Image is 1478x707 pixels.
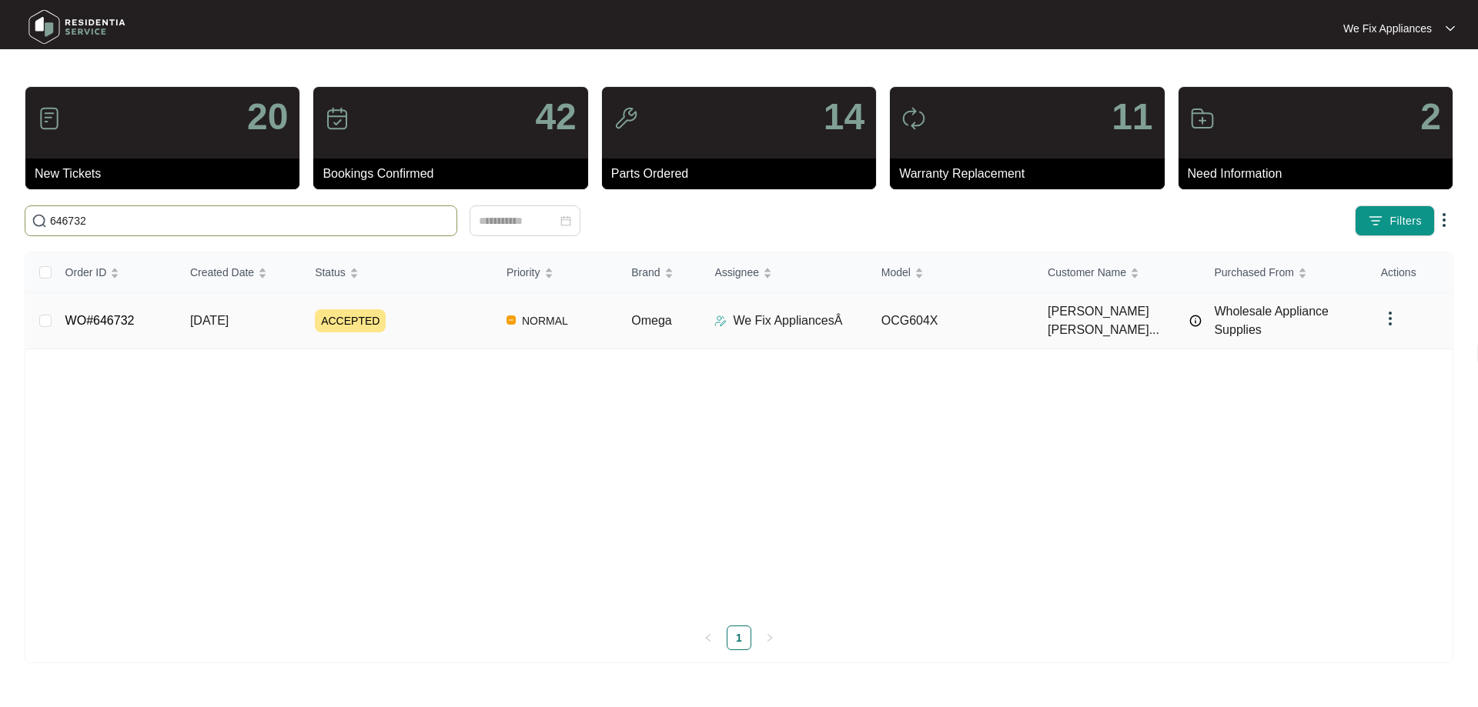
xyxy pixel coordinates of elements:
th: Brand [619,252,702,293]
span: Wholesale Appliance Supplies [1214,305,1329,336]
p: We Fix Appliances [1343,21,1432,36]
li: 1 [727,625,751,650]
th: Purchased From [1202,252,1368,293]
p: 42 [535,98,576,135]
th: Status [303,252,494,293]
img: Info icon [1189,315,1202,327]
button: filter iconFilters [1355,205,1435,236]
li: Next Page [757,625,782,650]
p: Bookings Confirmed [323,165,587,183]
img: dropdown arrow [1381,309,1399,328]
span: left [704,633,713,642]
th: Customer Name [1035,252,1202,293]
a: 1 [727,626,751,649]
th: Assignee [702,252,868,293]
span: Assignee [714,264,759,281]
th: Actions [1369,252,1452,293]
th: Created Date [178,252,303,293]
td: OCG604X [869,293,1035,349]
span: [PERSON_NAME] [PERSON_NAME]... [1048,302,1182,339]
img: icon [614,106,638,131]
span: Order ID [65,264,107,281]
span: Priority [507,264,540,281]
th: Model [869,252,1035,293]
p: Need Information [1188,165,1453,183]
span: Created Date [190,264,254,281]
th: Order ID [53,252,178,293]
img: icon [325,106,349,131]
img: icon [901,106,926,131]
p: 11 [1112,98,1152,135]
span: Filters [1389,213,1422,229]
span: right [765,633,774,642]
span: Status [315,264,346,281]
p: 14 [824,98,864,135]
img: icon [37,106,62,131]
span: Customer Name [1048,264,1126,281]
button: right [757,625,782,650]
li: Previous Page [696,625,721,650]
a: WO#646732 [65,314,135,327]
span: Omega [631,314,671,327]
p: 2 [1420,98,1441,135]
img: icon [1190,106,1215,131]
p: Warranty Replacement [899,165,1164,183]
img: residentia service logo [23,4,131,50]
input: Search by Order Id, Assignee Name, Customer Name, Brand and Model [50,212,450,229]
img: filter icon [1368,213,1383,228]
span: NORMAL [516,312,574,330]
p: New Tickets [35,165,299,183]
p: Parts Ordered [611,165,876,183]
img: search-icon [32,213,47,228]
p: 20 [247,98,288,135]
span: ACCEPTED [315,309,386,332]
img: dropdown arrow [1435,211,1453,229]
button: left [696,625,721,650]
img: Assigner Icon [714,315,727,327]
span: [DATE] [190,314,229,327]
span: Brand [631,264,660,281]
span: Model [881,264,911,281]
th: Priority [494,252,619,293]
img: Vercel Logo [507,315,516,325]
img: dropdown arrow [1446,25,1455,32]
p: We Fix AppliancesÂ [733,312,842,330]
span: Purchased From [1214,264,1293,281]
